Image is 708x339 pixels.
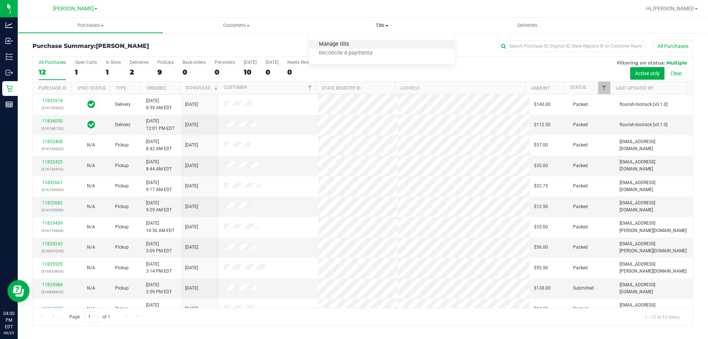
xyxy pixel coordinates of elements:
button: N/A [87,183,95,190]
button: N/A [87,162,95,169]
p: 04:00 PM EDT [3,310,14,330]
a: Tills Manage tills Reconcile e-payments [309,18,455,33]
span: [EMAIL_ADDRESS][DOMAIN_NAME] [619,281,688,295]
a: 11832574 [42,98,63,103]
span: Delivery [115,101,131,108]
span: Delivery [115,121,131,128]
button: N/A [87,244,95,251]
div: PickUps [157,60,174,65]
a: Filter [598,82,610,94]
span: [DATE] 8:39 AM EDT [146,97,172,111]
iframe: Resource center [7,280,29,302]
span: In Sync [87,120,95,130]
span: [DATE] 10:56 AM EDT [146,220,174,234]
p: (316774904) [37,227,67,234]
div: [DATE] [244,60,257,65]
span: Customers [164,22,309,29]
div: 0 [287,68,315,76]
button: All Purchases [653,40,693,52]
a: Purchases [18,18,163,33]
span: Pickup [115,142,129,149]
div: Pre-orders [215,60,235,65]
span: Not Applicable [87,265,95,270]
input: Search Purchase ID, Original ID, State Registry ID or Customer Name... [498,41,645,52]
div: 0 [183,68,206,76]
span: Manage tills [309,41,359,48]
span: $138.00 [534,285,551,292]
a: Type [116,86,126,91]
span: [EMAIL_ADDRESS][PERSON_NAME][DOMAIN_NAME] [619,261,688,275]
span: $55.50 [534,264,548,271]
a: 11834987 [42,306,63,311]
span: $35.00 [534,162,548,169]
a: Scheduled [185,85,219,90]
span: Purchases [18,22,163,29]
div: Needs Review [287,60,315,65]
span: Pickup [115,203,129,210]
span: [EMAIL_ADDRESS][PERSON_NAME][DOMAIN_NAME] [619,220,688,234]
span: [DATE] 9:29 AM EDT [146,200,172,214]
input: 1 [84,311,98,323]
span: Packed [573,244,588,251]
p: (316788720) [37,125,67,132]
span: [EMAIL_ADDRESS][DOMAIN_NAME] [619,302,688,316]
span: Packed [573,121,588,128]
span: [DATE] [185,264,198,271]
span: Packed [573,305,588,312]
span: [DATE] 3:14 PM EDT [146,261,172,275]
span: [DATE] [185,285,198,292]
span: Not Applicable [87,286,95,291]
button: N/A [87,142,95,149]
span: [PERSON_NAME] [96,42,149,49]
span: Packed [573,101,588,108]
span: [DATE] [185,101,198,108]
span: Packed [573,224,588,231]
button: N/A [87,264,95,271]
span: Not Applicable [87,245,95,250]
p: 08/23 [3,330,14,336]
span: [DATE] [185,183,198,190]
span: Reconcile e-payments [309,50,382,56]
inline-svg: Analytics [6,21,13,29]
div: [DATE] [265,60,278,65]
a: 11833459 [42,221,63,226]
div: Back-orders [183,60,206,65]
span: [DATE] 8:44 AM EDT [146,159,172,173]
p: (316833853) [37,268,67,275]
div: 9 [157,68,174,76]
span: Packed [573,162,588,169]
p: (316750302) [37,104,67,111]
a: 11835984 [42,282,63,287]
span: Pickup [115,285,129,292]
span: Tills [309,22,455,29]
span: Pickup [115,162,129,169]
a: 11835529 [42,262,63,267]
span: [EMAIL_ADDRESS][DOMAIN_NAME] [619,138,688,152]
span: $12.50 [534,203,548,210]
div: Deliveries [130,60,149,65]
span: [DATE] 9:17 AM EDT [146,179,172,193]
span: $35.00 [534,224,548,231]
span: [DATE] [185,121,198,128]
span: Pickup [115,244,129,251]
span: $56.00 [534,244,548,251]
span: [DATE] [185,244,198,251]
span: [DATE] 3:09 PM EDT [146,241,172,255]
span: Packed [573,203,588,210]
p: (316728632) [37,145,67,152]
a: Deliveries [455,18,600,33]
span: [EMAIL_ADDRESS][DOMAIN_NAME] [619,159,688,173]
span: 1 - 12 of 12 items [639,311,686,322]
button: N/A [87,203,95,210]
div: 1 [106,68,121,76]
a: Ordered [147,86,166,91]
span: In Sync [87,99,95,110]
span: Not Applicable [87,306,95,311]
p: (316754430) [37,186,67,193]
button: N/A [87,224,95,231]
a: Sync Status [77,86,106,91]
button: N/A [87,305,95,312]
span: Pickup [115,264,129,271]
h3: Purchase Summary: [32,43,253,49]
div: Open Carts [75,60,97,65]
